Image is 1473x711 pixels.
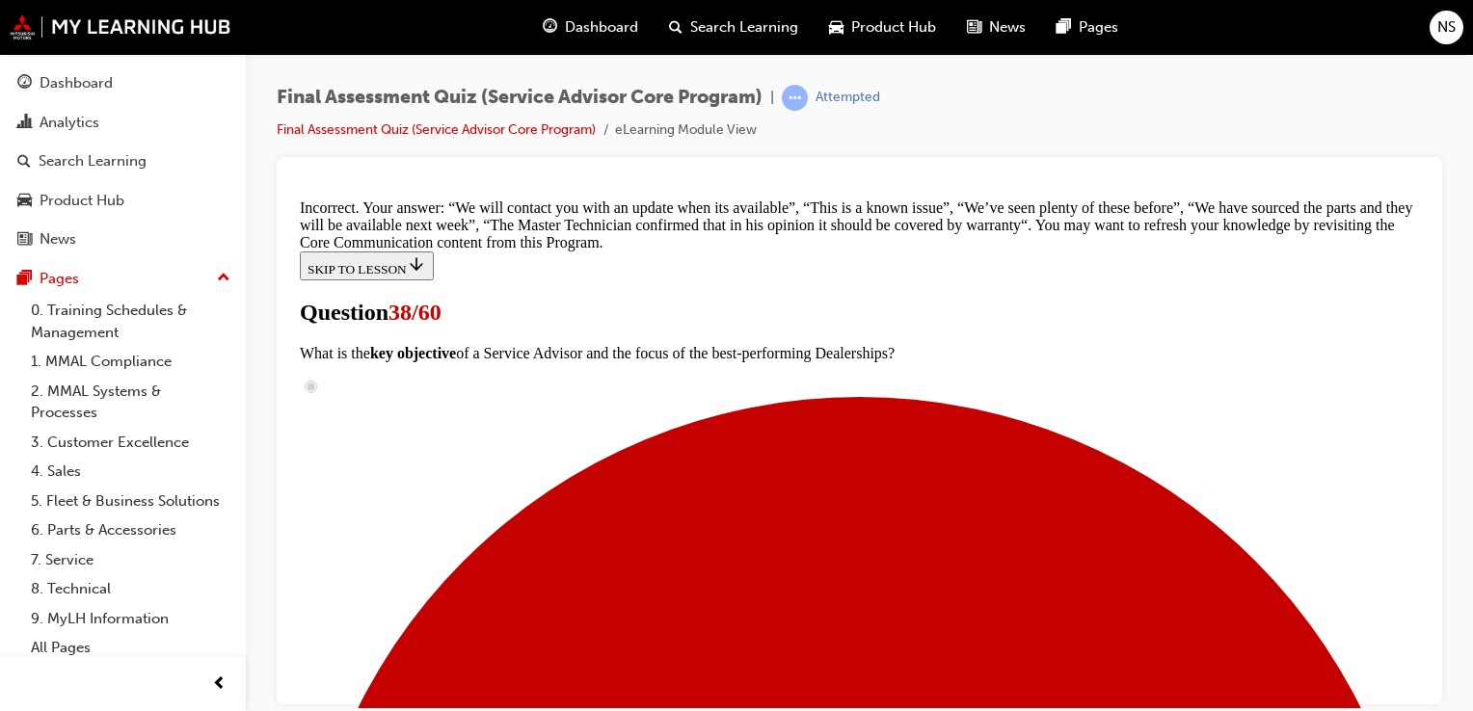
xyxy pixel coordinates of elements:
div: Analytics [40,112,99,134]
div: Search Learning [39,150,147,172]
a: 5. Fleet & Business Solutions [23,487,238,516]
div: Pages [40,268,79,290]
div: News [40,228,76,250]
img: mmal [10,14,231,39]
button: DashboardAnalyticsSearch LearningProduct HubNews [8,62,238,261]
span: prev-icon [212,672,227,697]
a: 6. Parts & Accessories [23,515,238,545]
span: car-icon [17,193,32,210]
a: Final Assessment Quiz (Service Advisor Core Program) [277,121,596,138]
span: search-icon [669,15,683,39]
span: Search Learning [690,16,798,39]
span: pages-icon [1057,15,1071,39]
a: All Pages [23,633,238,663]
a: 9. MyLH Information [23,604,238,634]
li: eLearning Module View [615,119,757,142]
span: Product Hub [851,16,936,39]
span: learningRecordVerb_ATTEMPT-icon [782,85,808,111]
span: NS [1437,16,1456,39]
a: search-iconSearch Learning [654,8,814,47]
a: 3. Customer Excellence [23,428,238,458]
a: pages-iconPages [1041,8,1134,47]
a: Analytics [8,105,238,141]
span: | [770,87,774,109]
div: Product Hub [40,190,124,212]
button: Pages [8,261,238,297]
a: 0. Training Schedules & Management [23,296,238,347]
a: news-iconNews [951,8,1041,47]
a: 2. MMAL Systems & Processes [23,377,238,428]
span: guage-icon [543,15,557,39]
a: guage-iconDashboard [527,8,654,47]
span: Final Assessment Quiz (Service Advisor Core Program) [277,87,763,109]
span: news-icon [17,231,32,249]
a: car-iconProduct Hub [814,8,951,47]
span: News [989,16,1026,39]
div: Attempted [816,89,880,107]
a: News [8,222,238,257]
span: guage-icon [17,75,32,92]
a: 4. Sales [23,457,238,487]
span: chart-icon [17,115,32,132]
a: Search Learning [8,144,238,179]
span: up-icon [217,266,230,291]
a: 1. MMAL Compliance [23,347,238,377]
a: 8. Technical [23,574,238,604]
span: Pages [1079,16,1118,39]
button: NS [1430,11,1463,44]
a: Dashboard [8,66,238,101]
span: search-icon [17,153,31,171]
span: news-icon [967,15,981,39]
a: Product Hub [8,183,238,219]
span: SKIP TO LESSON [15,70,134,85]
div: Dashboard [40,72,113,94]
div: Incorrect. Your answer: “We will contact you with an update when its available”, “This is a known... [8,8,1127,60]
span: car-icon [829,15,844,39]
span: pages-icon [17,271,32,288]
button: SKIP TO LESSON [8,60,142,89]
span: Dashboard [565,16,638,39]
a: 7. Service [23,545,238,575]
